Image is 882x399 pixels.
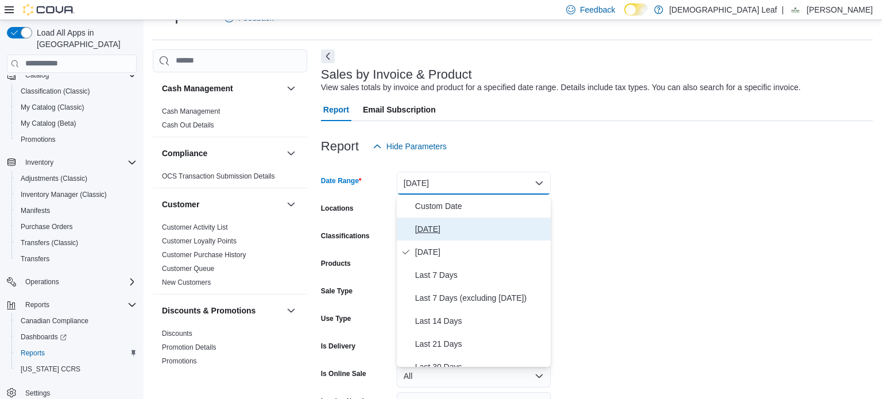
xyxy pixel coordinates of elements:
span: Operations [21,275,137,289]
span: Customer Loyalty Points [162,237,237,246]
button: Compliance [284,146,298,160]
button: Compliance [162,148,282,159]
span: Operations [25,277,59,286]
a: Promotions [162,357,197,365]
span: Manifests [21,206,50,215]
label: Date Range [321,176,362,185]
span: [DATE] [415,222,546,236]
a: Customer Purchase History [162,251,246,259]
a: Dashboards [11,329,141,345]
span: Reports [21,298,137,312]
h3: Compliance [162,148,207,159]
a: Adjustments (Classic) [16,172,92,185]
p: [DEMOGRAPHIC_DATA] Leaf [669,3,777,17]
span: Purchase Orders [21,222,73,231]
span: Adjustments (Classic) [21,174,87,183]
label: Use Type [321,314,351,323]
span: Classification (Classic) [21,87,90,96]
button: Manifests [11,203,141,219]
label: Sale Type [321,286,353,296]
span: Catalog [21,68,137,82]
span: Custom Date [415,199,546,213]
button: Discounts & Promotions [162,305,282,316]
button: Classification (Classic) [11,83,141,99]
span: Load All Apps in [GEOGRAPHIC_DATA] [32,27,137,50]
a: Manifests [16,204,55,218]
span: My Catalog (Beta) [21,119,76,128]
span: Dashboards [16,330,137,344]
span: Reports [16,346,137,360]
h3: Report [321,140,359,153]
span: Inventory [21,156,137,169]
div: Select listbox [397,195,551,367]
a: Customer Activity List [162,223,228,231]
span: Cash Out Details [162,121,214,130]
span: Cash Management [162,107,220,116]
h3: Customer [162,199,199,210]
span: Settings [25,389,50,398]
button: Promotions [11,131,141,148]
span: Transfers (Classic) [21,238,78,247]
span: Inventory [25,158,53,167]
a: Purchase Orders [16,220,78,234]
span: Catalog [25,71,49,80]
span: Dashboards [21,332,67,342]
span: Last 7 Days (excluding [DATE]) [415,291,546,305]
a: Discounts [162,330,192,338]
button: Catalog [21,68,53,82]
button: Operations [2,274,141,290]
button: Next [321,49,335,63]
span: Washington CCRS [16,362,137,376]
button: Inventory Manager (Classic) [11,187,141,203]
span: OCS Transaction Submission Details [162,172,275,181]
span: Last 30 Days [415,360,546,374]
button: Operations [21,275,64,289]
button: Transfers (Classic) [11,235,141,251]
button: Adjustments (Classic) [11,171,141,187]
span: Transfers [16,252,137,266]
span: Promotions [21,135,56,144]
button: Inventory [21,156,58,169]
a: Classification (Classic) [16,84,95,98]
span: Report [323,98,349,121]
a: Transfers (Classic) [16,236,83,250]
a: Customer Queue [162,265,214,273]
a: New Customers [162,278,211,286]
h3: Cash Management [162,83,233,94]
button: Catalog [2,67,141,83]
span: Manifests [16,204,137,218]
a: My Catalog (Beta) [16,117,81,130]
a: Cash Out Details [162,121,214,129]
a: My Catalog (Classic) [16,100,89,114]
a: Cash Management [162,107,220,115]
a: Dashboards [16,330,71,344]
p: [PERSON_NAME] [807,3,873,17]
span: Inventory Manager (Classic) [16,188,137,202]
span: Promotions [16,133,137,146]
button: Cash Management [284,82,298,95]
button: Reports [11,345,141,361]
button: [DATE] [397,172,551,195]
span: Classification (Classic) [16,84,137,98]
span: Customer Purchase History [162,250,246,259]
span: Canadian Compliance [21,316,88,326]
p: | [782,3,784,17]
div: Customer [153,220,307,294]
button: Canadian Compliance [11,313,141,329]
h3: Sales by Invoice & Product [321,68,472,82]
button: Hide Parameters [368,135,451,158]
a: Transfers [16,252,54,266]
button: Inventory [2,154,141,171]
a: Promotion Details [162,343,216,351]
span: Last 7 Days [415,268,546,282]
span: Reports [21,348,45,358]
a: Reports [16,346,49,360]
span: Canadian Compliance [16,314,137,328]
span: Inventory Manager (Classic) [21,190,107,199]
span: Reports [25,300,49,309]
span: My Catalog (Classic) [16,100,137,114]
span: My Catalog (Beta) [16,117,137,130]
button: Discounts & Promotions [284,304,298,317]
button: Customer [284,197,298,211]
span: My Catalog (Classic) [21,103,84,112]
